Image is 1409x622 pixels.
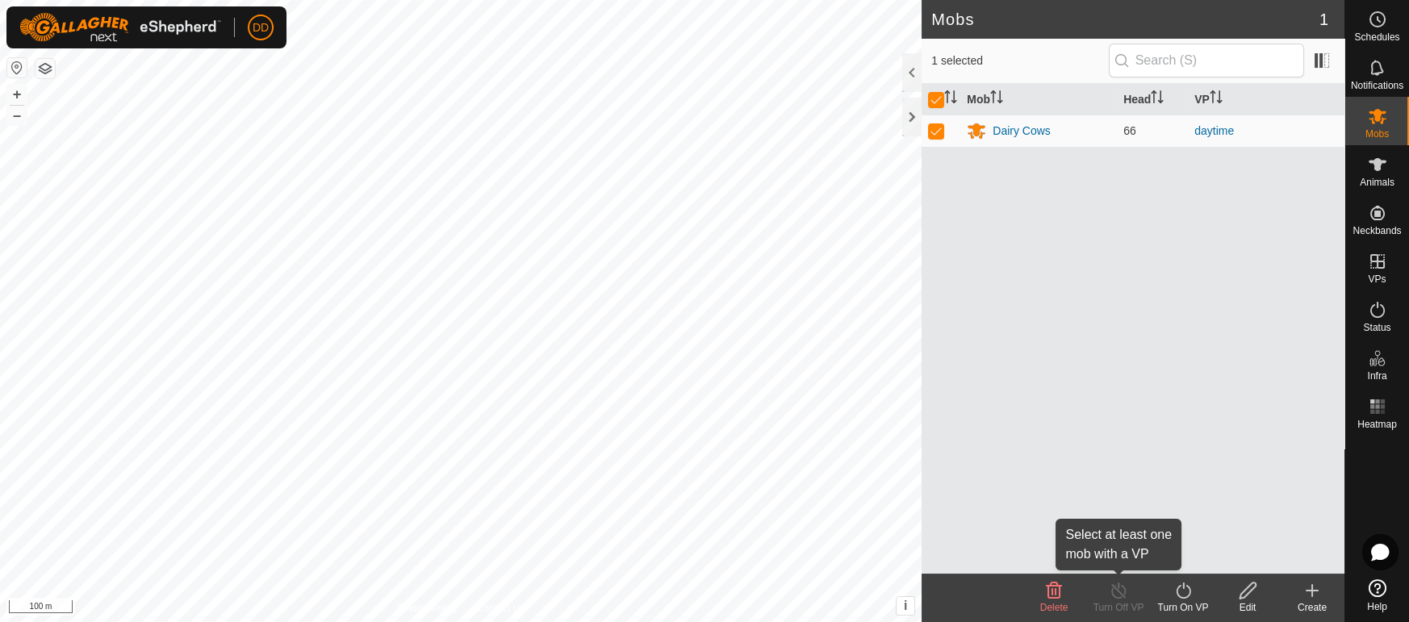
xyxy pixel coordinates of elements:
[1151,93,1164,106] p-sorticon: Activate to sort
[397,601,458,616] a: Privacy Policy
[1210,93,1223,106] p-sorticon: Activate to sort
[897,597,914,615] button: i
[1363,323,1390,332] span: Status
[1194,124,1234,137] a: daytime
[1040,602,1068,613] span: Delete
[960,84,1117,115] th: Mob
[1319,7,1328,31] span: 1
[477,601,525,616] a: Contact Us
[1280,600,1344,615] div: Create
[7,85,27,104] button: +
[944,93,957,106] p-sorticon: Activate to sort
[1351,81,1403,90] span: Notifications
[1117,84,1188,115] th: Head
[931,10,1319,29] h2: Mobs
[36,59,55,78] button: Map Layers
[993,123,1051,140] div: Dairy Cows
[1215,600,1280,615] div: Edit
[1188,84,1344,115] th: VP
[931,52,1108,69] span: 1 selected
[990,93,1003,106] p-sorticon: Activate to sort
[1151,600,1215,615] div: Turn On VP
[7,58,27,77] button: Reset Map
[1367,371,1386,381] span: Infra
[1354,32,1399,42] span: Schedules
[1357,420,1397,429] span: Heatmap
[1360,177,1394,187] span: Animals
[1086,600,1151,615] div: Turn Off VP
[1109,44,1304,77] input: Search (S)
[1123,124,1136,137] span: 66
[253,19,269,36] span: DD
[7,106,27,125] button: –
[1368,274,1386,284] span: VPs
[1345,573,1409,618] a: Help
[1353,226,1401,236] span: Neckbands
[1367,602,1387,612] span: Help
[19,13,221,42] img: Gallagher Logo
[1365,129,1389,139] span: Mobs
[904,599,907,612] span: i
